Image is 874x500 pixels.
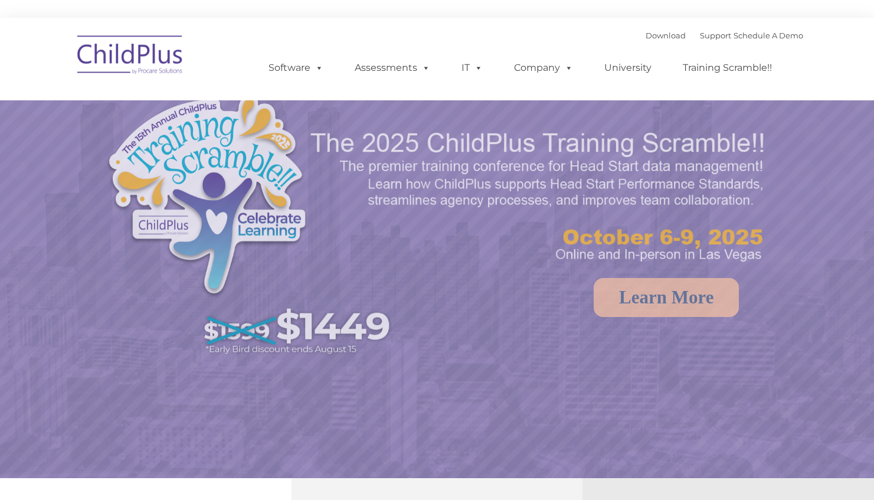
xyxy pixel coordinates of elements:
font: | [646,31,803,40]
a: Download [646,31,686,40]
a: Support [700,31,731,40]
a: Training Scramble!! [671,56,784,80]
a: Learn More [594,278,739,317]
a: IT [450,56,495,80]
a: Company [502,56,585,80]
a: Schedule A Demo [734,31,803,40]
a: Assessments [343,56,442,80]
img: ChildPlus by Procare Solutions [71,27,189,86]
a: Software [257,56,335,80]
a: University [593,56,663,80]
